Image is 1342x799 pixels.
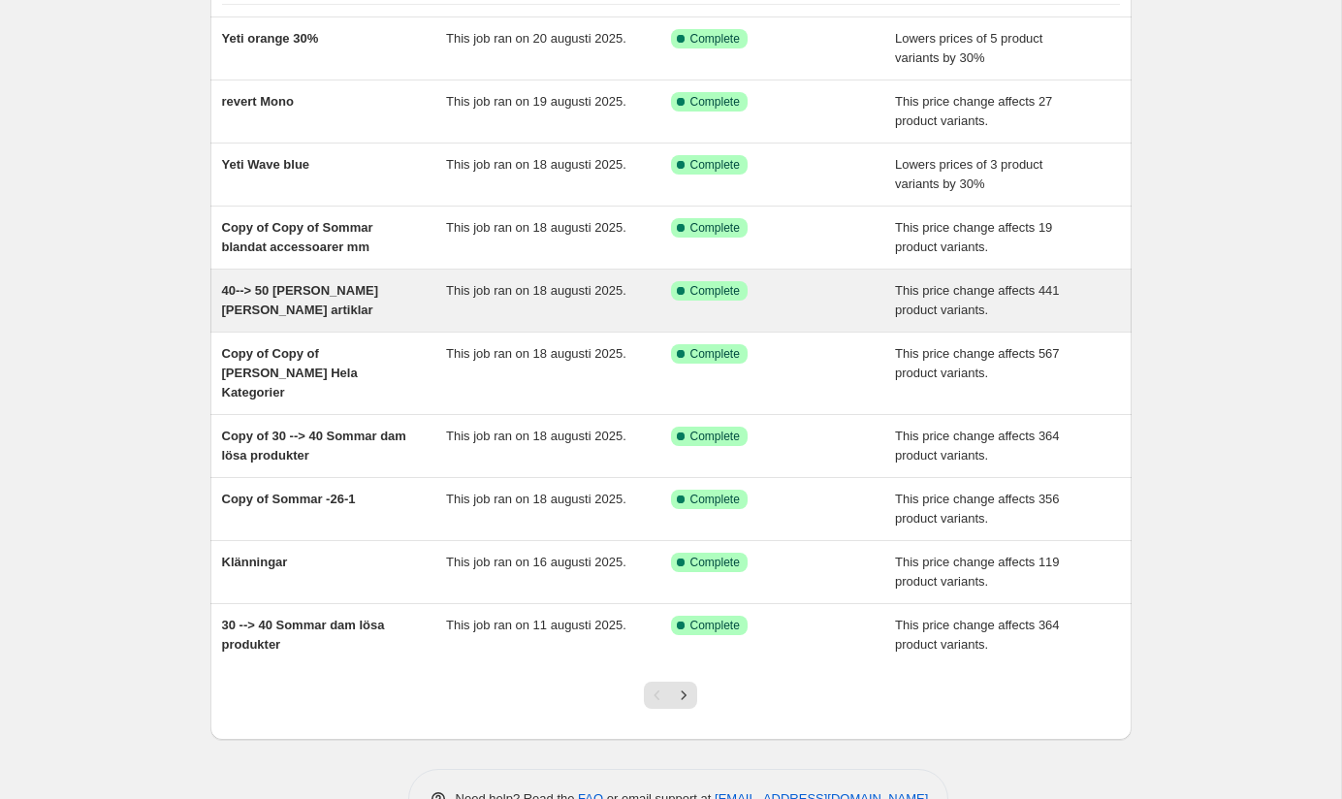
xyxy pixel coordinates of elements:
span: This job ran on 18 augusti 2025. [446,429,626,443]
span: This job ran on 18 augusti 2025. [446,283,626,298]
span: Complete [690,492,740,507]
span: Copy of 30 --> 40 Sommar dam lösa produkter [222,429,406,463]
span: This job ran on 20 augusti 2025. [446,31,626,46]
span: This job ran on 11 augusti 2025. [446,618,626,632]
span: This job ran on 16 augusti 2025. [446,555,626,569]
span: revert Mono [222,94,294,109]
span: Complete [690,220,740,236]
span: This job ran on 18 augusti 2025. [446,492,626,506]
span: Copy of Copy of [PERSON_NAME] Hela Kategorier [222,346,358,399]
span: This price change affects 567 product variants. [895,346,1060,380]
span: This price change affects 364 product variants. [895,429,1060,463]
span: This job ran on 19 augusti 2025. [446,94,626,109]
span: This price change affects 19 product variants. [895,220,1052,254]
span: This job ran on 18 augusti 2025. [446,157,626,172]
span: Klänningar [222,555,288,569]
nav: Pagination [644,682,697,709]
span: This price change affects 441 product variants. [895,283,1060,317]
span: Complete [690,555,740,570]
span: 40--> 50 [PERSON_NAME] [PERSON_NAME] artiklar [222,283,378,317]
span: Complete [690,429,740,444]
span: Lowers prices of 5 product variants by 30% [895,31,1042,65]
span: This job ran on 18 augusti 2025. [446,220,626,235]
span: This job ran on 18 augusti 2025. [446,346,626,361]
span: This price change affects 364 product variants. [895,618,1060,652]
span: This price change affects 119 product variants. [895,555,1060,589]
span: Complete [690,346,740,362]
span: Complete [690,283,740,299]
span: Yeti Wave blue [222,157,310,172]
span: This price change affects 27 product variants. [895,94,1052,128]
span: Lowers prices of 3 product variants by 30% [895,157,1042,191]
button: Next [670,682,697,709]
span: Complete [690,31,740,47]
span: Copy of Sommar -26-1 [222,492,356,506]
span: Yeti orange 30% [222,31,319,46]
span: Complete [690,157,740,173]
span: Complete [690,94,740,110]
span: This price change affects 356 product variants. [895,492,1060,526]
span: Complete [690,618,740,633]
span: 30 --> 40 Sommar dam lösa produkter [222,618,385,652]
span: Copy of Copy of Sommar blandat accessoarer mm [222,220,373,254]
